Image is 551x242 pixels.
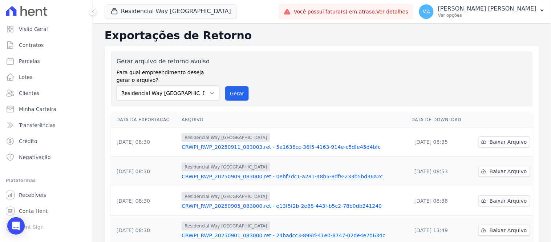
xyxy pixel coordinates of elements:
[3,102,90,116] a: Minha Carteira
[409,186,470,216] td: [DATE] 08:38
[478,136,530,147] a: Baixar Arquivo
[117,57,219,66] label: Gerar arquivo de retorno avulso
[490,168,527,175] span: Baixar Arquivo
[19,106,56,113] span: Minha Carteira
[413,1,551,22] button: MA [PERSON_NAME] [PERSON_NAME] Ver opções
[3,150,90,164] a: Negativação
[3,22,90,36] a: Visão Geral
[3,86,90,100] a: Clientes
[3,38,90,52] a: Contratos
[105,29,539,42] h2: Exportações de Retorno
[19,122,56,129] span: Transferências
[478,195,530,206] a: Baixar Arquivo
[182,192,270,201] span: Residencial Way [GEOGRAPHIC_DATA]
[111,157,179,186] td: [DATE] 08:30
[409,157,470,186] td: [DATE] 08:53
[111,186,179,216] td: [DATE] 08:30
[19,191,46,199] span: Recebíveis
[179,112,409,127] th: Arquivo
[438,12,536,18] p: Ver opções
[3,118,90,132] a: Transferências
[3,54,90,68] a: Parcelas
[409,127,470,157] td: [DATE] 08:35
[225,86,249,101] button: Gerar
[478,166,530,177] a: Baixar Arquivo
[19,154,51,161] span: Negativação
[7,217,25,235] div: Open Intercom Messenger
[422,9,430,14] span: MA
[490,227,527,234] span: Baixar Arquivo
[6,176,87,185] div: Plataformas
[490,197,527,205] span: Baixar Arquivo
[111,127,179,157] td: [DATE] 08:30
[19,74,33,81] span: Lotes
[182,163,270,171] span: Residencial Way [GEOGRAPHIC_DATA]
[3,204,90,218] a: Conta Hent
[19,207,48,215] span: Conta Hent
[19,41,44,49] span: Contratos
[294,8,408,16] span: Você possui fatura(s) em atraso.
[117,66,219,84] label: Para qual empreendimento deseja gerar o arquivo?
[182,143,406,151] a: CRWPI_RWP_20250911_083003.ret - 5e1636cc-36f5-4163-914e-c5dfe45d4bfc
[105,4,237,18] button: Residencial Way [GEOGRAPHIC_DATA]
[3,70,90,84] a: Lotes
[182,222,270,230] span: Residencial Way [GEOGRAPHIC_DATA]
[19,138,37,145] span: Crédito
[490,138,527,146] span: Baixar Arquivo
[182,202,406,210] a: CRWPI_RWP_20250905_083000.ret - e13f5f2b-2e88-443f-b5c2-78b0db241240
[3,188,90,202] a: Recebíveis
[409,112,470,127] th: Data de Download
[19,57,40,65] span: Parcelas
[377,9,409,15] a: Ver detalhes
[438,5,536,12] p: [PERSON_NAME] [PERSON_NAME]
[3,134,90,148] a: Crédito
[182,232,406,239] a: CRWPI_RWP_20250901_083000.ret - 24badcc3-899d-41e0-8747-02de4e7d634c
[182,133,270,142] span: Residencial Way [GEOGRAPHIC_DATA]
[19,90,39,97] span: Clientes
[19,25,48,33] span: Visão Geral
[111,112,179,127] th: Data da Exportação
[182,173,406,180] a: CRWPI_RWP_20250909_083000.ret - 0ebf7dc1-a281-48b5-8df8-233b5bd36a2c
[478,225,530,236] a: Baixar Arquivo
